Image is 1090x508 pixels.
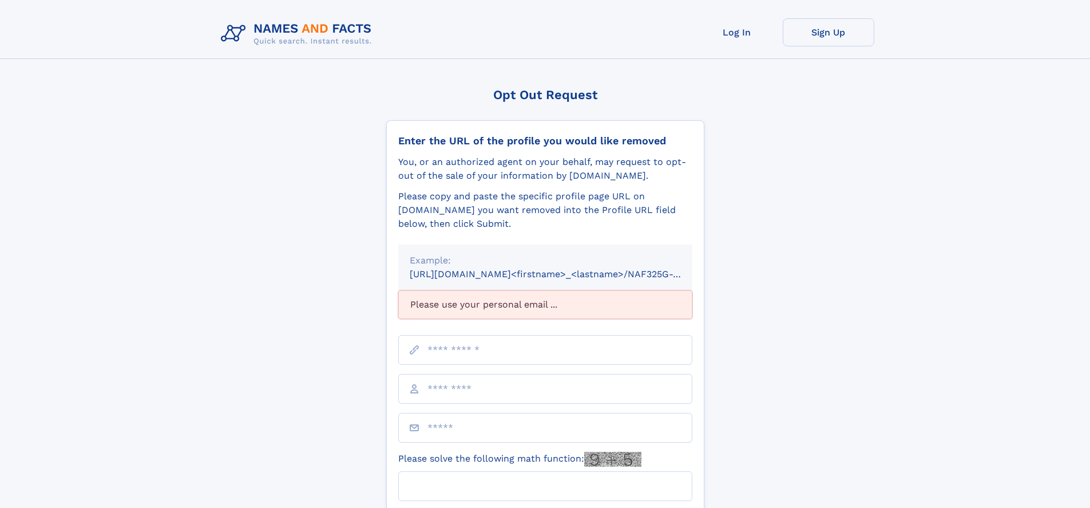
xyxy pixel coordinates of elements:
div: Opt Out Request [386,88,704,102]
div: Please use your personal email ... [398,290,692,319]
img: Logo Names and Facts [216,18,381,49]
div: Enter the URL of the profile you would like removed [398,135,692,147]
a: Log In [691,18,783,46]
div: Example: [410,254,681,267]
div: Please copy and paste the specific profile page URL on [DOMAIN_NAME] you want removed into the Pr... [398,190,692,231]
label: Please solve the following math function: [398,452,641,467]
a: Sign Up [783,18,874,46]
div: You, or an authorized agent on your behalf, may request to opt-out of the sale of your informatio... [398,155,692,183]
small: [URL][DOMAIN_NAME]<firstname>_<lastname>/NAF325G-xxxxxxxx [410,269,714,279]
